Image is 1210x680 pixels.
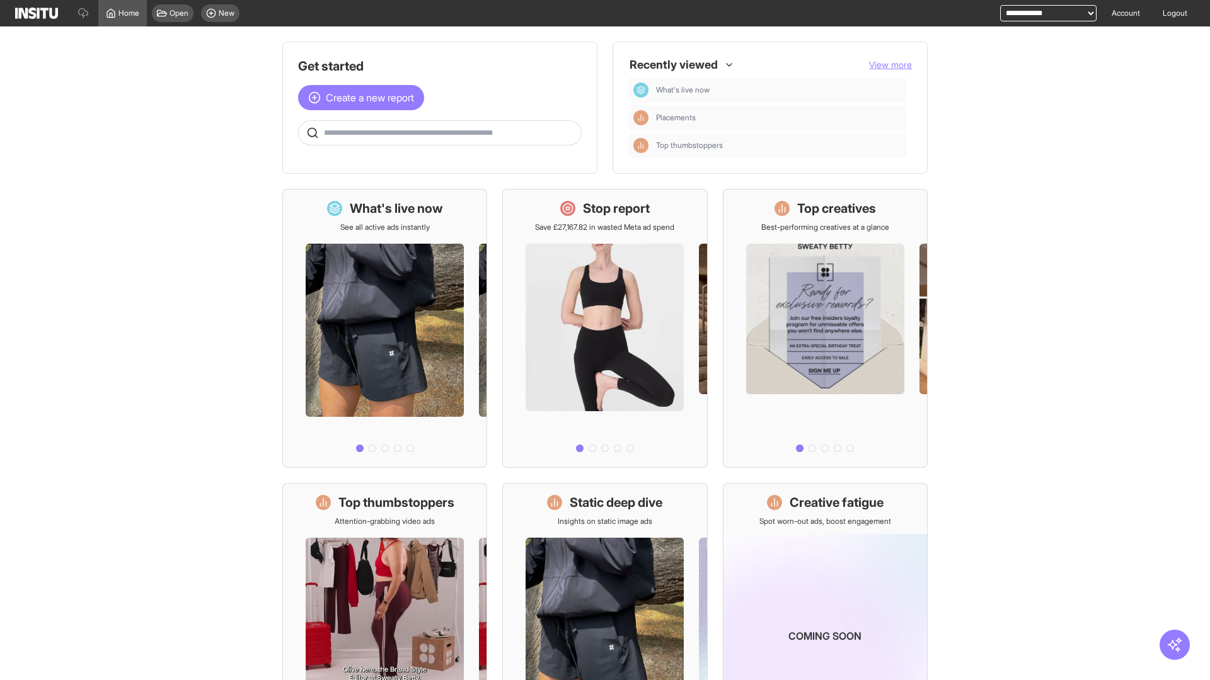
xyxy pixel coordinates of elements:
p: Save £27,167.82 in wasted Meta ad spend [535,222,674,232]
h1: Top creatives [797,200,876,217]
span: Open [170,8,188,18]
span: Top thumbstoppers [656,140,723,150]
p: Best-performing creatives at a glance [761,222,889,232]
a: Stop reportSave £27,167.82 in wasted Meta ad spend [502,189,707,468]
span: View more [869,59,912,70]
span: What's live now [656,85,710,95]
div: Insights [633,110,648,125]
span: Home [118,8,139,18]
p: See all active ads instantly [340,222,430,232]
span: Placements [656,113,696,123]
span: Placements [656,113,902,123]
button: View more [869,59,912,71]
img: Logo [15,8,58,19]
span: What's live now [656,85,902,95]
div: Dashboard [633,82,648,98]
a: What's live nowSee all active ads instantly [282,189,487,468]
h1: Get started [298,57,582,75]
span: Create a new report [326,90,414,105]
h1: Stop report [583,200,650,217]
div: Insights [633,138,648,153]
h1: What's live now [350,200,443,217]
p: Insights on static image ads [558,516,652,526]
h1: Top thumbstoppers [338,494,454,511]
p: Attention-grabbing video ads [335,516,435,526]
h1: Static deep dive [570,494,662,511]
a: Top creativesBest-performing creatives at a glance [723,189,928,468]
span: New [219,8,234,18]
button: Create a new report [298,85,424,110]
span: Top thumbstoppers [656,140,902,150]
